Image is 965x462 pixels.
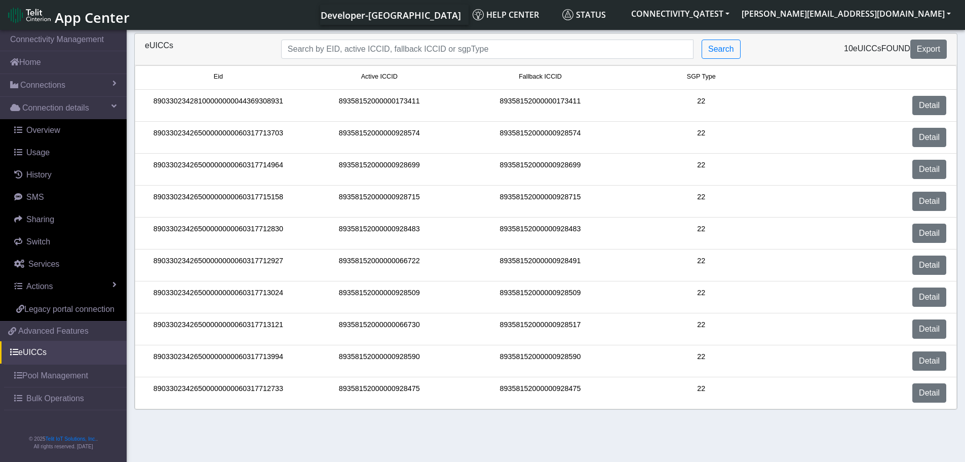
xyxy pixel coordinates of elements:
[24,305,114,313] span: Legacy portal connection
[702,40,741,59] button: Search
[26,170,52,179] span: History
[321,9,461,21] span: Developer-[GEOGRAPHIC_DATA]
[299,192,460,211] div: 89358152000000928715
[473,9,539,20] span: Help center
[4,164,127,186] a: History
[881,44,910,53] span: found
[460,383,621,403] div: 89358152000000928475
[299,256,460,275] div: 89358152000000066722
[621,192,782,211] div: 22
[460,256,621,275] div: 89358152000000928491
[138,319,299,339] div: 89033023426500000000060317713121
[460,224,621,243] div: 89358152000000928483
[4,231,127,253] a: Switch
[28,260,59,268] span: Services
[138,224,299,243] div: 89033023426500000000060317712830
[844,44,853,53] span: 10
[912,288,946,307] a: Detail
[621,256,782,275] div: 22
[562,9,573,20] img: status.svg
[910,40,947,59] button: Export
[621,96,782,115] div: 22
[26,237,50,246] span: Switch
[4,253,127,275] a: Services
[299,160,460,179] div: 89358152000000928699
[22,102,89,114] span: Connection details
[621,319,782,339] div: 22
[138,128,299,147] div: 89033023426500000000060317713703
[460,319,621,339] div: 89358152000000928517
[460,96,621,115] div: 89358152000000173411
[853,44,881,53] span: eUICCs
[138,160,299,179] div: 89033023426500000000060317714964
[625,5,736,23] button: CONNECTIVITY_QATEST
[4,208,127,231] a: Sharing
[917,45,940,53] span: Export
[20,79,65,91] span: Connections
[26,126,60,134] span: Overview
[621,160,782,179] div: 22
[621,383,782,403] div: 22
[4,141,127,164] a: Usage
[299,128,460,147] div: 89358152000000928574
[281,40,693,59] input: Search...
[299,319,460,339] div: 89358152000000066730
[299,288,460,307] div: 89358152000000928509
[26,215,54,224] span: Sharing
[138,192,299,211] div: 89033023426500000000060317715158
[912,383,946,403] a: Detail
[912,256,946,275] a: Detail
[8,7,51,23] img: logo-telit-cinterion-gw-new.png
[137,40,274,59] div: eUICCs
[26,148,50,157] span: Usage
[299,224,460,243] div: 89358152000000928483
[4,365,127,387] a: Pool Management
[299,96,460,115] div: 89358152000000173411
[621,288,782,307] div: 22
[361,72,398,82] span: Active ICCID
[687,72,716,82] span: SGP Type
[26,393,84,405] span: Bulk Operations
[912,160,946,179] a: Detail
[912,319,946,339] a: Detail
[138,96,299,115] div: 89033023428100000000044369308931
[26,193,44,201] span: SMS
[460,192,621,211] div: 89358152000000928715
[562,9,606,20] span: Status
[912,224,946,243] a: Detail
[55,8,130,27] span: App Center
[912,96,946,115] a: Detail
[519,72,562,82] span: Fallback ICCID
[18,325,89,337] span: Advanced Features
[138,256,299,275] div: 89033023426500000000060317712927
[4,119,127,141] a: Overview
[46,436,96,442] a: Telit IoT Solutions, Inc.
[8,4,128,26] a: App Center
[558,5,625,25] a: Status
[138,351,299,371] div: 89033023426500000000060317713994
[138,288,299,307] div: 89033023426500000000060317713024
[26,282,53,291] span: Actions
[4,186,127,208] a: SMS
[621,128,782,147] div: 22
[912,192,946,211] a: Detail
[736,5,957,23] button: [PERSON_NAME][EMAIL_ADDRESS][DOMAIN_NAME]
[621,224,782,243] div: 22
[299,351,460,371] div: 89358152000000928590
[460,288,621,307] div: 89358152000000928509
[469,5,558,25] a: Help center
[621,351,782,371] div: 22
[473,9,484,20] img: knowledge.svg
[460,351,621,371] div: 89358152000000928590
[299,383,460,403] div: 89358152000000928475
[912,128,946,147] a: Detail
[460,128,621,147] div: 89358152000000928574
[460,160,621,179] div: 89358152000000928699
[214,72,223,82] span: Eid
[4,275,127,298] a: Actions
[320,5,460,25] a: Your current platform instance
[4,387,127,410] a: Bulk Operations
[912,351,946,371] a: Detail
[138,383,299,403] div: 89033023426500000000060317712733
